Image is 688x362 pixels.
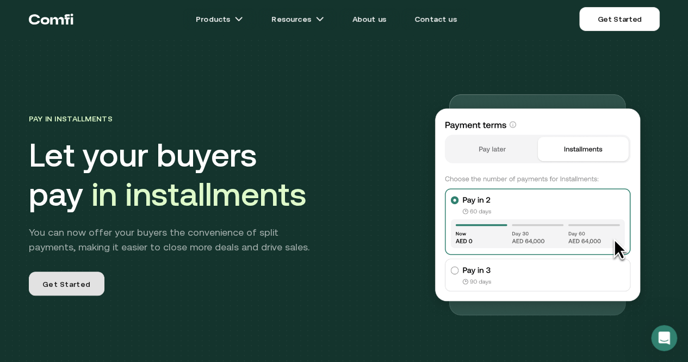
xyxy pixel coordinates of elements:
[29,272,104,296] a: Get Started
[29,136,399,214] h1: Let your buyers pay
[29,225,325,254] p: You can now offer your buyers the convenience of split payments, making it easier to close more d...
[416,82,659,326] img: Introducing installments
[401,8,470,30] a: Contact us
[234,15,243,23] img: arrow icons
[91,175,306,213] span: in installments
[651,325,677,351] iframe: Intercom live chat
[258,8,337,30] a: Resourcesarrow icons
[42,279,90,292] span: Get Started
[579,7,659,31] a: Get Started
[29,3,73,35] a: Return to the top of the Comfi home page
[29,114,113,123] span: Pay in Installments
[339,8,399,30] a: About us
[315,15,324,23] img: arrow icons
[183,8,256,30] a: Productsarrow icons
